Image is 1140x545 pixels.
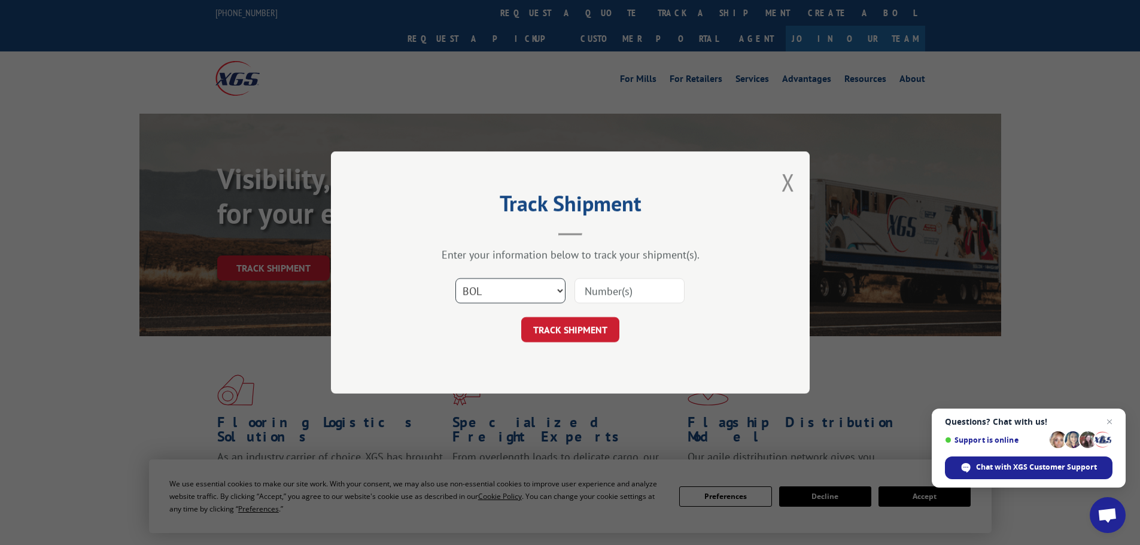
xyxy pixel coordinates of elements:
[945,436,1045,444] span: Support is online
[945,417,1112,427] span: Questions? Chat with us!
[976,462,1097,473] span: Chat with XGS Customer Support
[574,278,685,303] input: Number(s)
[521,317,619,342] button: TRACK SHIPMENT
[1102,415,1117,429] span: Close chat
[391,248,750,261] div: Enter your information below to track your shipment(s).
[782,166,795,198] button: Close modal
[1090,497,1126,533] div: Open chat
[391,195,750,218] h2: Track Shipment
[945,456,1112,479] div: Chat with XGS Customer Support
